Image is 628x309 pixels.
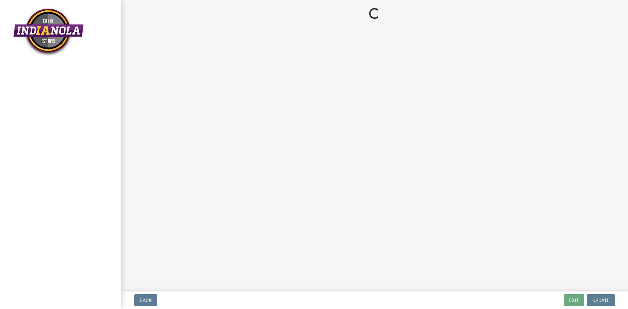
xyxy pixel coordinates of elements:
button: Exit [564,294,584,306]
button: Back [134,294,157,306]
img: City of Indianola, Iowa [13,7,83,57]
button: Update [587,294,615,306]
span: Back [140,298,152,303]
span: Update [592,298,609,303]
